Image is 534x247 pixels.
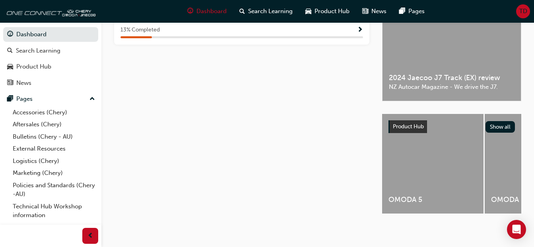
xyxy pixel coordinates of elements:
button: Show all [485,121,515,133]
a: news-iconNews [356,3,393,20]
span: news-icon [7,80,13,87]
div: News [16,78,31,88]
a: Policies and Standards (Chery -AU) [10,179,98,200]
button: Show Progress [357,25,363,35]
a: News [3,76,98,90]
div: Pages [16,94,33,104]
span: up-icon [89,94,95,104]
div: Product Hub [16,62,51,71]
a: Logistics (Chery) [10,155,98,167]
span: OMODA 5 [388,195,477,204]
span: prev-icon [87,231,93,241]
span: Pages [408,7,425,16]
a: Product HubShow all [388,120,515,133]
a: External Resources [10,143,98,155]
span: 13 % Completed [120,25,160,35]
div: Search Learning [16,46,60,55]
a: All Pages [10,222,98,234]
button: TD [516,4,530,18]
span: car-icon [305,6,311,16]
a: Accessories (Chery) [10,106,98,119]
a: Bulletins (Chery - AU) [10,131,98,143]
a: Dashboard [3,27,98,42]
a: Search Learning [3,43,98,58]
button: Pages [3,92,98,106]
a: OMODA 5 [382,114,484,214]
a: Aftersales (Chery) [10,118,98,131]
a: Product Hub [3,59,98,74]
a: search-iconSearch Learning [233,3,299,20]
span: guage-icon [187,6,193,16]
span: Product Hub [393,123,424,130]
span: Search Learning [248,7,293,16]
span: TD [519,7,527,16]
span: news-icon [362,6,368,16]
span: search-icon [239,6,245,16]
span: guage-icon [7,31,13,38]
div: Open Intercom Messenger [507,220,526,239]
a: pages-iconPages [393,3,431,20]
span: NZ Autocar Magazine - We drive the J7. [389,82,515,92]
span: Dashboard [196,7,227,16]
a: car-iconProduct Hub [299,3,356,20]
span: pages-icon [399,6,405,16]
img: oneconnect [4,3,95,19]
button: DashboardSearch LearningProduct HubNews [3,25,98,92]
span: Show Progress [357,27,363,34]
span: pages-icon [7,96,13,103]
span: 2024 Jaecoo J7 Track (EX) review [389,73,515,82]
a: Technical Hub Workshop information [10,200,98,222]
a: Marketing (Chery) [10,167,98,179]
a: guage-iconDashboard [181,3,233,20]
span: News [371,7,386,16]
span: car-icon [7,63,13,71]
span: search-icon [7,47,13,55]
span: Product Hub [315,7,350,16]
